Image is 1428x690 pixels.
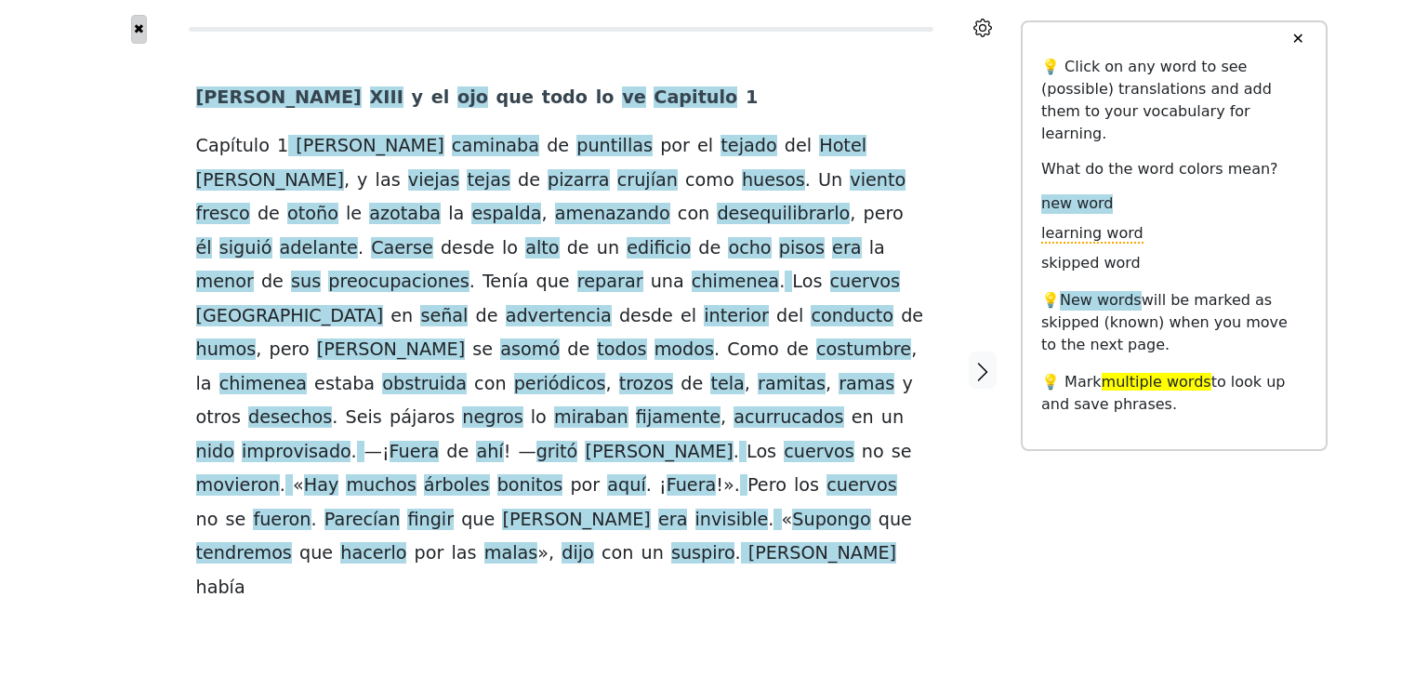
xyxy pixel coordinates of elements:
[462,406,522,430] span: negros
[782,509,793,532] span: «
[504,441,511,464] span: !
[407,509,454,532] span: fingir
[646,474,652,498] span: .
[196,237,212,260] span: él
[476,441,503,464] span: ahí
[622,86,646,110] span: ve
[506,305,612,328] span: advertencia
[469,271,475,294] span: .
[196,271,254,294] span: menor
[747,441,776,464] span: Los
[681,373,703,396] span: de
[678,203,709,226] span: con
[911,338,917,362] span: ,
[794,474,819,498] span: los
[742,169,805,192] span: huesos
[881,406,904,430] span: un
[411,86,423,110] span: y
[667,474,717,498] span: Fuera
[605,373,611,396] span: ,
[1041,160,1307,178] h6: What do the word colors mean?
[496,86,534,110] span: que
[864,203,904,226] span: pero
[500,338,560,362] span: asomó
[196,305,384,328] span: [GEOGRAPHIC_DATA]
[261,271,284,294] span: de
[446,441,469,464] span: de
[474,373,506,396] span: con
[280,237,358,260] span: adelante
[654,86,737,110] span: Capitulo
[746,86,758,110] span: 1
[1060,291,1142,311] span: New words
[548,169,610,192] span: pizarra
[242,441,350,464] span: improvisado
[253,509,311,532] span: fueron
[596,86,615,110] span: lo
[768,509,773,532] span: .
[607,474,645,498] span: aquí
[745,373,750,396] span: ,
[723,474,740,498] span: ».
[350,441,356,464] span: .
[219,373,307,396] span: chimenea
[685,169,734,192] span: como
[805,169,811,192] span: .
[364,441,390,464] span: —¡
[577,271,643,294] span: reparar
[826,373,831,396] span: ,
[617,169,678,192] span: crujían
[785,135,812,158] span: del
[641,542,663,565] span: un
[636,406,721,430] span: fijamente
[839,373,894,396] span: ramas
[304,474,339,498] span: Hay
[461,509,495,532] span: que
[328,271,469,294] span: preocupaciones
[734,406,843,430] span: acurrucados
[627,237,691,260] span: edificio
[420,305,468,328] span: señal
[332,406,337,430] span: .
[472,338,493,362] span: se
[779,237,825,260] span: pisos
[654,338,714,362] span: modos
[695,509,769,532] span: invisible
[819,135,866,158] span: Hotel
[721,406,726,430] span: ,
[457,86,488,110] span: ojo
[1280,22,1315,56] button: ✕
[317,338,465,362] span: [PERSON_NAME]
[748,542,896,565] span: [PERSON_NAME]
[850,203,855,226] span: ,
[537,542,554,565] span: »,
[296,135,443,158] span: [PERSON_NAME]
[818,169,842,192] span: Un
[1102,373,1211,391] span: multiple words
[269,338,309,362] span: pero
[299,542,333,565] span: que
[311,509,317,532] span: .
[408,169,460,192] span: viejas
[555,203,670,226] span: amenazando
[518,441,535,464] span: —
[714,338,720,362] span: .
[287,203,338,226] span: otoño
[901,305,923,328] span: de
[196,577,245,600] span: había
[196,474,280,498] span: movieron
[518,169,540,192] span: de
[196,373,212,396] span: la
[597,338,646,362] span: todos
[869,237,885,260] span: la
[196,542,292,565] span: tendremos
[619,305,673,328] span: desde
[671,542,735,565] span: suspiro
[681,305,696,328] span: el
[441,237,495,260] span: desde
[660,135,690,158] span: por
[376,169,401,192] span: las
[747,474,787,498] span: Pero
[692,271,779,294] span: chimenea
[497,474,563,498] span: bonitos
